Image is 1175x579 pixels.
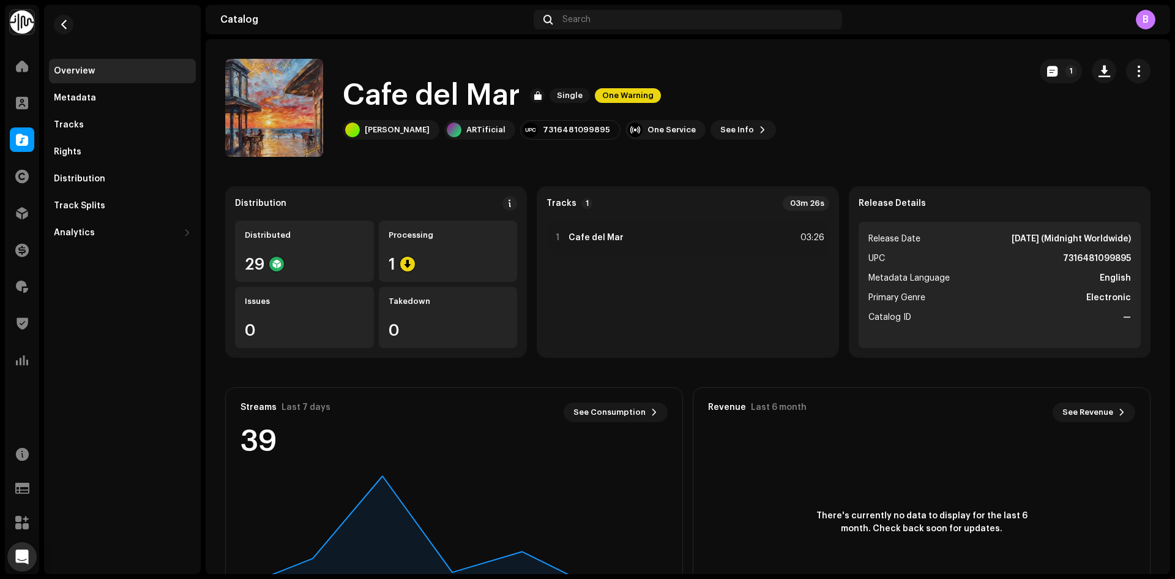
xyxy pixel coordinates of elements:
button: See Revenue [1053,403,1135,422]
span: One Warning [595,88,661,103]
span: There's currently no data to display for the last 6 month. Check back soon for updates. [811,510,1032,535]
p-badge: 1 [1065,65,1077,77]
span: See Info [720,118,754,142]
div: Takedown [389,297,508,306]
div: Analytics [54,228,95,238]
div: Metadata [54,93,96,103]
div: Processing [389,230,508,240]
div: Distribution [235,199,286,208]
re-m-nav-item: Rights [49,140,196,164]
re-m-nav-item: Track Splits [49,194,196,218]
div: Track Splits [54,201,105,211]
div: Revenue [708,403,746,412]
re-m-nav-dropdown: Analytics [49,221,196,245]
div: Distribution [54,174,105,184]
div: ARTificial [466,125,505,135]
strong: [DATE] (Midnight Worldwide) [1012,232,1131,246]
div: Last 7 days [282,403,330,412]
strong: — [1123,310,1131,325]
strong: English [1100,271,1131,286]
strong: Cafe del Mar [569,233,624,243]
re-m-nav-item: Distribution [49,167,196,191]
h1: Cafe del Mar [343,76,520,115]
div: B [1136,10,1155,29]
div: 03m 26s [783,196,829,211]
span: UPC [868,251,885,266]
button: See Info [711,120,776,140]
strong: 7316481099895 [1063,251,1131,266]
div: Tracks [54,120,84,130]
span: Primary Genre [868,290,925,305]
div: One Service [647,125,696,135]
span: Catalog ID [868,310,911,325]
div: 7316481099895 [543,125,610,135]
button: See Consumption [564,403,668,422]
div: Issues [245,297,364,306]
span: Single [550,88,590,103]
span: Metadata Language [868,271,950,286]
div: Streams [241,403,277,412]
div: Distributed [245,230,364,240]
div: Open Intercom Messenger [7,542,37,572]
strong: Tracks [546,199,576,208]
div: Catalog [220,15,529,25]
img: 0f74c21f-6d1c-4dbc-9196-dbddad53419e [10,10,34,34]
span: Release Date [868,232,920,246]
span: Search [562,15,591,25]
div: 03:26 [797,230,824,245]
span: See Consumption [573,400,646,425]
re-m-nav-item: Metadata [49,86,196,110]
div: Rights [54,147,81,157]
button: 1 [1040,59,1082,83]
span: See Revenue [1062,400,1113,425]
div: Overview [54,66,95,76]
div: [PERSON_NAME] [365,125,430,135]
p-badge: 1 [581,198,592,209]
re-m-nav-item: Tracks [49,113,196,137]
strong: Release Details [859,199,926,208]
re-m-nav-item: Overview [49,59,196,83]
div: Last 6 month [751,403,807,412]
strong: Electronic [1086,290,1131,305]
